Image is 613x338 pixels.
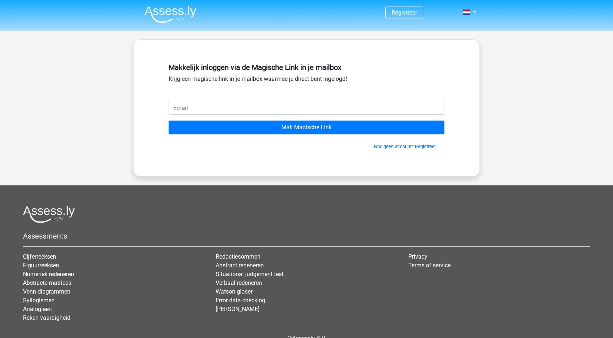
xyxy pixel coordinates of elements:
a: Abstract redeneren [216,262,264,269]
a: Cijferreeksen [23,253,56,260]
img: Assessly [144,6,196,23]
div: Krijg een magische link in je mailbox waarmee je direct bent ingelogd! [169,60,444,101]
a: Redactiesommen [216,253,261,260]
a: Error data checking [216,297,265,304]
a: Numeriek redeneren [23,271,74,278]
a: Reken vaardigheid [23,314,70,321]
a: Situational judgement test [216,271,284,278]
a: Abstracte matrices [23,279,71,286]
input: Email [169,101,444,115]
h5: Assessments [23,232,590,240]
a: Terms of service [408,262,451,269]
input: Mail Magische Link [169,121,444,134]
a: Syllogismen [23,297,55,304]
a: Watson glaser [216,288,252,295]
img: Assessly logo [23,206,75,223]
a: Venn diagrammen [23,288,70,295]
a: Analogieen [23,306,52,313]
a: [PERSON_NAME] [216,306,259,313]
a: Verbaal redeneren [216,279,262,286]
a: Privacy [408,253,427,260]
a: Figuurreeksen [23,262,59,269]
a: Nog geen account? Registreer [374,144,436,149]
a: Registreer [392,9,417,16]
h5: Makkelijk inloggen via de Magische Link in je mailbox [169,63,444,72]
